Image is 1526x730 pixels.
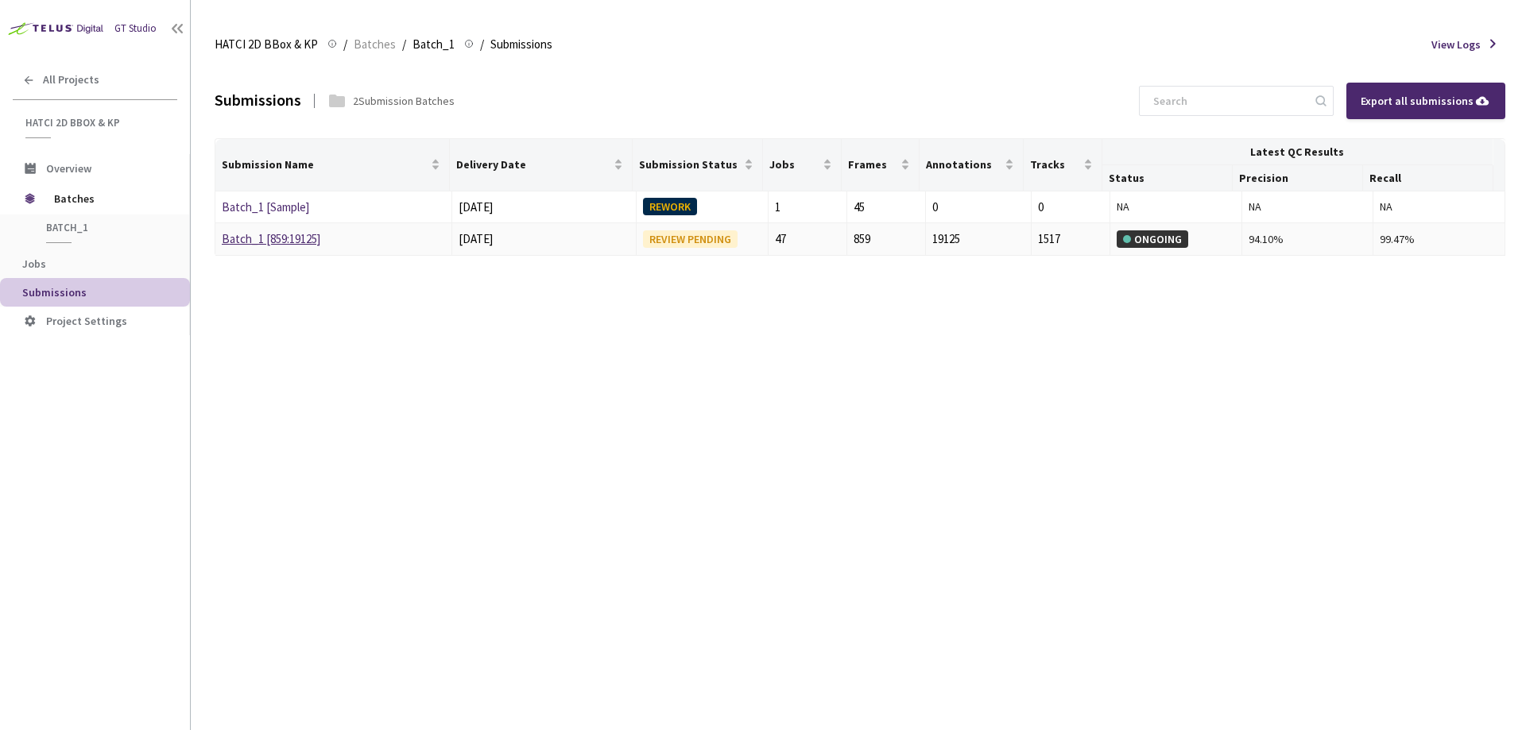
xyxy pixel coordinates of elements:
span: Batches [354,35,396,54]
th: Jobs [763,139,841,191]
span: Project Settings [46,314,127,328]
div: NA [1380,198,1498,215]
div: REWORK [643,198,697,215]
th: Submission Name [215,139,450,191]
span: Submission Name [222,158,428,171]
input: Search [1144,87,1313,115]
div: Submissions [215,89,301,112]
div: 47 [775,230,840,249]
li: / [343,35,347,54]
th: Recall [1363,165,1493,191]
div: [DATE] [459,230,629,249]
div: NA [1249,198,1367,215]
span: Batch_1 [46,221,164,234]
th: Delivery Date [450,139,633,191]
th: Tracks [1024,139,1102,191]
div: Export all submissions [1361,92,1491,110]
span: Batch_1 [412,35,455,54]
span: Delivery Date [456,158,610,171]
th: Precision [1233,165,1363,191]
li: / [402,35,406,54]
span: Submissions [22,285,87,299]
li: / [480,35,484,54]
div: 1 [775,198,840,217]
div: 0 [1038,198,1103,217]
div: 19125 [932,230,1024,249]
span: Frames [848,158,897,171]
th: Frames [842,139,920,191]
div: 0 [932,198,1024,217]
div: GT Studio [114,21,157,37]
th: Latest QC Results [1102,139,1493,165]
div: 99.47% [1380,230,1498,248]
span: Batches [54,183,163,214]
a: Batch_1 [859:19125] [222,231,320,246]
a: Batches [351,35,399,52]
div: 2 Submission Batches [353,93,455,109]
span: All Projects [43,73,99,87]
span: Overview [46,161,91,176]
div: ONGOING [1117,230,1188,248]
th: Annotations [920,139,1024,191]
div: REVIEW PENDING [643,230,738,248]
span: Submission Status [639,158,741,171]
span: Submissions [490,35,552,54]
a: Batch_1 [Sample] [222,199,309,214]
span: Annotations [926,158,1001,171]
span: Jobs [769,158,819,171]
span: View Logs [1431,37,1481,52]
th: Status [1102,165,1233,191]
div: 45 [854,198,919,217]
span: Jobs [22,257,46,271]
div: NA [1117,198,1235,215]
div: 1517 [1038,230,1103,249]
span: HATCI 2D BBox & KP [25,116,168,129]
div: 859 [854,230,919,249]
th: Submission Status [633,139,763,191]
div: 94.10% [1249,230,1367,248]
span: HATCI 2D BBox & KP [215,35,318,54]
span: Tracks [1030,158,1079,171]
div: [DATE] [459,198,629,217]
